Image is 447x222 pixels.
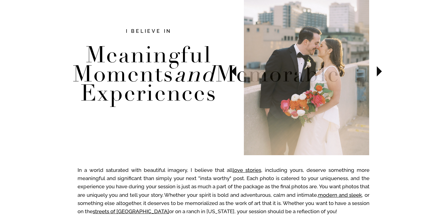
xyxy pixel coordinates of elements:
a: love stories [233,167,261,173]
h2: I believe in [94,28,204,36]
p: In a world saturated with beautiful imagery, I believe that all , including yours, deserve someth... [78,166,369,219]
a: modern and sleek [318,192,362,198]
h3: Meaningful Moments Memorable Experiences [73,46,225,111]
i: and [174,60,216,88]
a: streets of [GEOGRAPHIC_DATA] [93,208,169,214]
